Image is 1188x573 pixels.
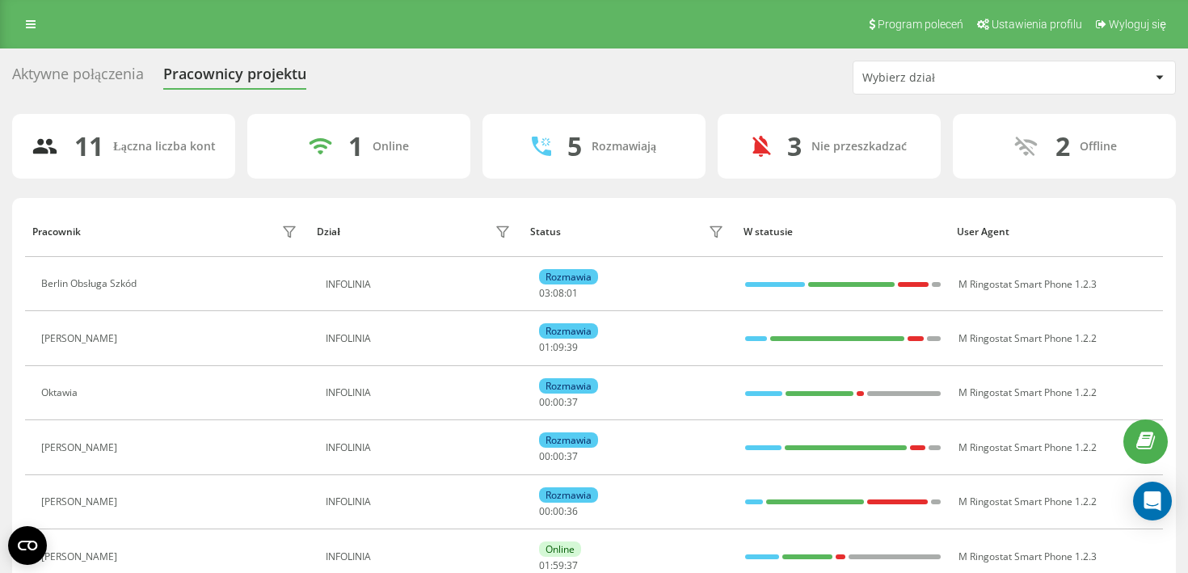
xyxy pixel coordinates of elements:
[41,278,141,289] div: Berlin Obsługa Szkód
[958,495,1097,508] span: M Ringostat Smart Phone 1.2.2
[862,71,1055,85] div: Wybierz dział
[539,451,578,462] div: : :
[539,288,578,299] div: : :
[326,279,514,290] div: INFOLINIA
[539,342,578,353] div: : :
[12,65,144,91] div: Aktywne połączenia
[530,226,561,238] div: Status
[553,558,564,572] span: 59
[567,131,582,162] div: 5
[113,140,215,154] div: Łączna liczba kont
[539,506,578,517] div: : :
[958,331,1097,345] span: M Ringostat Smart Phone 1.2.2
[1055,131,1070,162] div: 2
[539,286,550,300] span: 03
[958,440,1097,454] span: M Ringostat Smart Phone 1.2.2
[567,558,578,572] span: 37
[567,395,578,409] span: 37
[1080,140,1117,154] div: Offline
[567,504,578,518] span: 36
[32,226,81,238] div: Pracownik
[348,131,363,162] div: 1
[74,131,103,162] div: 11
[373,140,409,154] div: Online
[592,140,656,154] div: Rozmawiają
[957,226,1155,238] div: User Agent
[787,131,802,162] div: 3
[326,551,514,562] div: INFOLINIA
[553,449,564,463] span: 00
[553,340,564,354] span: 09
[553,286,564,300] span: 08
[163,65,306,91] div: Pracownicy projektu
[326,442,514,453] div: INFOLINIA
[539,269,598,284] div: Rozmawia
[41,333,121,344] div: [PERSON_NAME]
[41,442,121,453] div: [PERSON_NAME]
[958,386,1097,399] span: M Ringostat Smart Phone 1.2.2
[539,323,598,339] div: Rozmawia
[553,504,564,518] span: 00
[744,226,942,238] div: W statusie
[1109,18,1166,31] span: Wyloguj się
[553,395,564,409] span: 00
[567,286,578,300] span: 01
[8,526,47,565] button: Open CMP widget
[1133,482,1172,520] div: Open Intercom Messenger
[539,395,550,409] span: 00
[326,333,514,344] div: INFOLINIA
[958,550,1097,563] span: M Ringostat Smart Phone 1.2.3
[326,496,514,508] div: INFOLINIA
[539,378,598,394] div: Rozmawia
[539,397,578,408] div: : :
[539,340,550,354] span: 01
[567,340,578,354] span: 39
[992,18,1082,31] span: Ustawienia profilu
[41,551,121,562] div: [PERSON_NAME]
[317,226,339,238] div: Dział
[539,432,598,448] div: Rozmawia
[567,449,578,463] span: 37
[539,504,550,518] span: 00
[539,558,550,572] span: 01
[326,387,514,398] div: INFOLINIA
[878,18,963,31] span: Program poleceń
[539,487,598,503] div: Rozmawia
[539,541,581,557] div: Online
[539,560,578,571] div: : :
[958,277,1097,291] span: M Ringostat Smart Phone 1.2.3
[41,387,82,398] div: Oktawia
[811,140,907,154] div: Nie przeszkadzać
[539,449,550,463] span: 00
[41,496,121,508] div: [PERSON_NAME]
